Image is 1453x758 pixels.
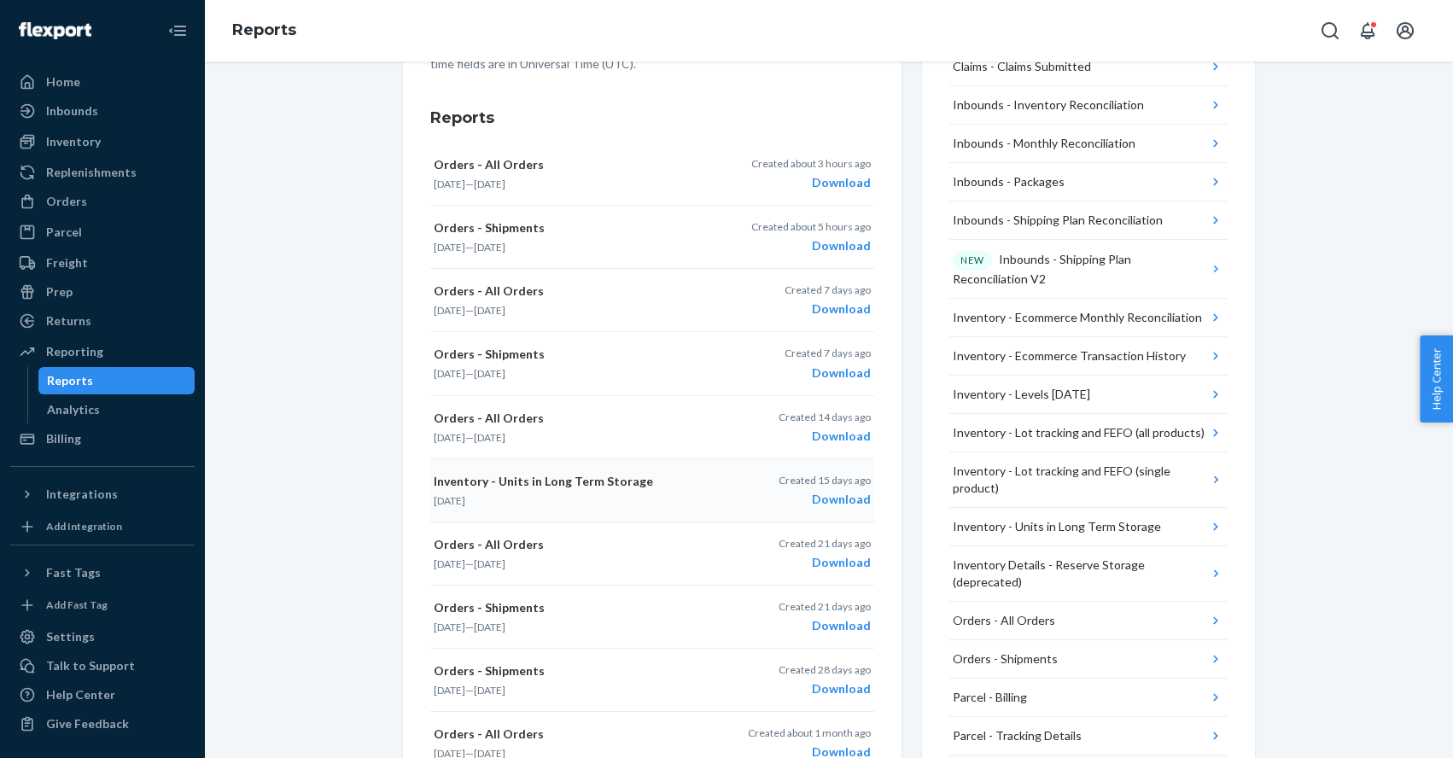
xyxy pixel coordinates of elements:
[953,96,1144,114] div: Inbounds - Inventory Reconciliation
[779,473,871,487] p: Created 15 days ago
[10,425,195,452] a: Billing
[46,343,103,360] div: Reporting
[953,135,1135,152] div: Inbounds - Monthly Reconciliation
[10,481,195,508] button: Integrations
[949,508,1228,546] button: Inventory - Units in Long Term Storage
[10,710,195,738] button: Give Feedback
[430,107,874,129] h3: Reports
[434,536,722,553] p: Orders - All Orders
[434,684,465,697] time: [DATE]
[46,715,129,732] div: Give Feedback
[434,366,722,381] p: —
[46,164,137,181] div: Replenishments
[46,686,115,703] div: Help Center
[430,586,874,649] button: Orders - Shipments[DATE]—[DATE]Created 21 days agoDownload
[1313,14,1347,48] button: Open Search Box
[219,6,310,55] ol: breadcrumbs
[434,473,722,490] p: Inventory - Units in Long Term Storage
[949,414,1228,452] button: Inventory - Lot tracking and FEFO (all products)
[430,332,874,395] button: Orders - Shipments[DATE]—[DATE]Created 7 days agoDownload
[474,557,505,570] time: [DATE]
[10,593,195,616] a: Add Fast Tag
[779,617,871,634] div: Download
[19,22,91,39] img: Flexport logo
[46,564,101,581] div: Fast Tags
[46,657,135,674] div: Talk to Support
[430,143,874,206] button: Orders - All Orders[DATE]—[DATE]Created about 3 hours agoDownload
[949,48,1228,86] button: Claims - Claims Submitted
[949,240,1228,299] button: NEWInbounds - Shipping Plan Reconciliation V2
[46,102,98,120] div: Inbounds
[748,726,871,740] p: Created about 1 month ago
[785,283,871,297] p: Created 7 days ago
[953,386,1090,403] div: Inventory - Levels [DATE]
[434,283,722,300] p: Orders - All Orders
[232,20,296,39] a: Reports
[47,372,93,389] div: Reports
[474,621,505,633] time: [DATE]
[46,628,95,645] div: Settings
[953,250,1208,288] div: Inbounds - Shipping Plan Reconciliation V2
[38,396,195,423] a: Analytics
[949,376,1228,414] button: Inventory - Levels [DATE]
[1388,14,1422,48] button: Open account menu
[10,515,195,538] a: Add Integration
[10,128,195,155] a: Inventory
[949,163,1228,201] button: Inbounds - Packages
[10,652,195,679] a: Talk to Support
[949,679,1228,717] button: Parcel - Billing
[474,241,505,254] time: [DATE]
[953,424,1205,441] div: Inventory - Lot tracking and FEFO (all products)
[949,299,1228,337] button: Inventory - Ecommerce Monthly Reconciliation
[10,278,195,306] a: Prep
[434,303,722,318] p: —
[953,612,1055,629] div: Orders - All Orders
[474,684,505,697] time: [DATE]
[953,173,1065,190] div: Inbounds - Packages
[953,212,1163,229] div: Inbounds - Shipping Plan Reconciliation
[46,312,91,329] div: Returns
[160,14,195,48] button: Close Navigation
[46,430,81,447] div: Billing
[38,367,195,394] a: Reports
[1420,335,1453,423] button: Help Center
[949,640,1228,679] button: Orders - Shipments
[434,304,465,317] time: [DATE]
[434,431,465,444] time: [DATE]
[434,599,722,616] p: Orders - Shipments
[434,621,465,633] time: [DATE]
[751,174,871,191] div: Download
[434,683,722,697] p: —
[46,73,80,90] div: Home
[953,463,1207,497] div: Inventory - Lot tracking and FEFO (single product)
[46,283,73,300] div: Prep
[430,396,874,459] button: Orders - All Orders[DATE]—[DATE]Created 14 days agoDownload
[949,602,1228,640] button: Orders - All Orders
[953,689,1027,706] div: Parcel - Billing
[10,97,195,125] a: Inbounds
[46,133,101,150] div: Inventory
[46,193,87,210] div: Orders
[779,428,871,445] div: Download
[751,219,871,234] p: Created about 5 hours ago
[960,254,984,267] p: NEW
[949,546,1228,602] button: Inventory Details - Reserve Storage (deprecated)
[434,177,722,191] p: —
[434,219,722,236] p: Orders - Shipments
[779,554,871,571] div: Download
[10,307,195,335] a: Returns
[779,680,871,697] div: Download
[10,159,195,186] a: Replenishments
[949,86,1228,125] button: Inbounds - Inventory Reconciliation
[779,410,871,424] p: Created 14 days ago
[46,519,122,534] div: Add Integration
[10,188,195,215] a: Orders
[434,662,722,679] p: Orders - Shipments
[10,681,195,708] a: Help Center
[434,240,722,254] p: —
[10,623,195,650] a: Settings
[434,178,465,190] time: [DATE]
[785,364,871,382] div: Download
[953,518,1161,535] div: Inventory - Units in Long Term Storage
